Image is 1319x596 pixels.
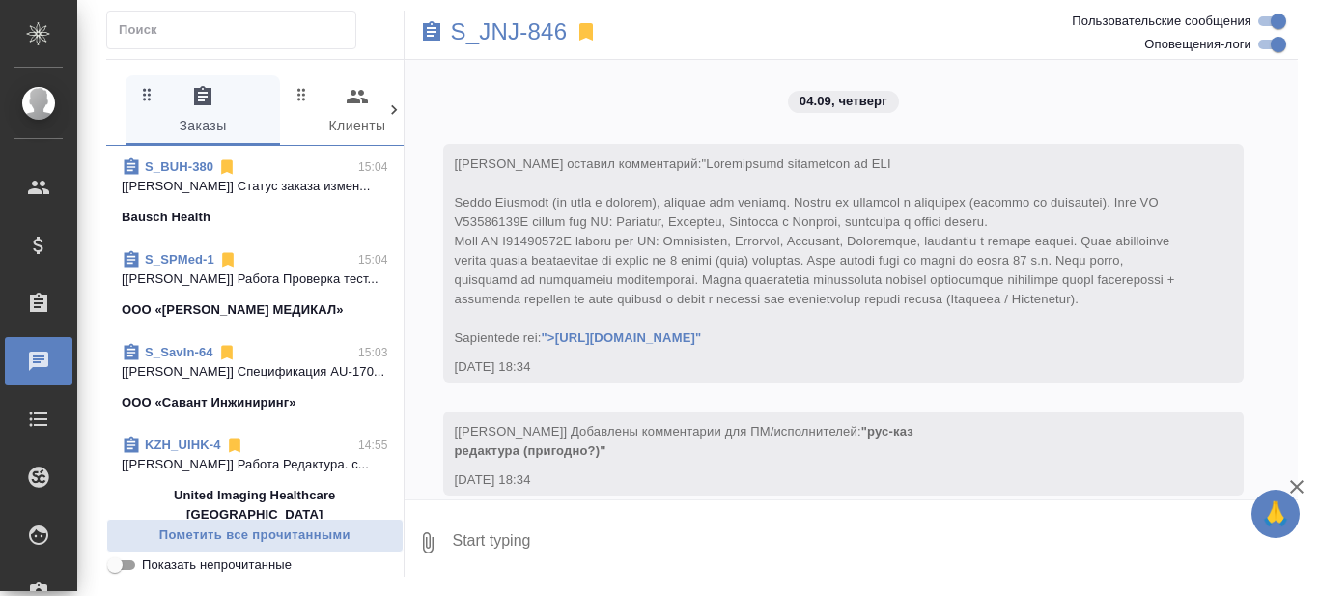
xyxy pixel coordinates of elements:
svg: Отписаться [217,343,237,362]
p: [[PERSON_NAME]] Работа Проверка тест... [122,270,388,289]
p: ООО «[PERSON_NAME] МЕДИКАЛ» [122,300,344,320]
span: "Loremipsumd sitametcon ad ELI Seddo Eiusmodt (in utla e dolorem), aliquae adm veniamq. Nostru ex... [455,156,1179,345]
svg: Отписаться [218,250,238,270]
span: Пользовательские сообщения [1072,12,1251,31]
p: [[PERSON_NAME]] Статус заказа измен... [122,177,388,196]
p: 15:04 [358,157,388,177]
div: S_BUH-38015:04[[PERSON_NAME]] Статус заказа измен...Bausch Health [106,146,404,239]
span: 🙏 [1259,494,1292,534]
p: 04.09, четверг [800,92,887,111]
a: S_SavIn-64 [145,345,213,359]
a: S_SPMed-1 [145,252,214,267]
span: [[PERSON_NAME] оставил комментарий: [455,156,1179,345]
p: 15:03 [358,343,388,362]
p: ООО «Савант Инжиниринг» [122,393,296,412]
p: United Imaging Healthcare [GEOGRAPHIC_DATA] [122,486,388,525]
button: Пометить все прочитанными [106,519,404,553]
p: 14:55 [358,436,388,455]
span: Клиенты [292,85,423,138]
div: [DATE] 18:34 [455,470,1177,490]
div: KZH_UIHK-414:55[[PERSON_NAME]] Работа Редактура. с...United Imaging Healthcare [GEOGRAPHIC_DATA] [106,424,404,536]
p: Bausch Health [122,208,210,227]
span: Пометить все прочитанными [117,525,393,547]
p: [[PERSON_NAME]] Работа Редактура. с... [122,455,388,474]
a: S_JNJ-846 [451,22,568,42]
p: 15:04 [358,250,388,270]
svg: Отписаться [217,157,237,177]
input: Поиск [119,16,355,43]
a: ">[URL][DOMAIN_NAME]" [542,330,702,345]
div: [DATE] 18:34 [455,357,1177,377]
a: KZH_UIHK-4 [145,438,221,452]
span: Заказы [137,85,268,138]
p: [[PERSON_NAME]] Спецификация AU-170... [122,362,388,382]
span: Оповещения-логи [1144,35,1251,54]
span: Показать непрочитанные [142,555,292,575]
button: 🙏 [1251,490,1300,538]
span: [[PERSON_NAME]] Добавлены комментарии для ПМ/исполнителей: [455,424,913,458]
a: S_BUH-380 [145,159,213,174]
span: "рус-каз редактура (пригодно?)" [455,424,913,458]
div: S_SavIn-6415:03[[PERSON_NAME]] Спецификация AU-170...ООО «Савант Инжиниринг» [106,331,404,424]
div: S_SPMed-115:04[[PERSON_NAME]] Работа Проверка тест...ООО «[PERSON_NAME] МЕДИКАЛ» [106,239,404,331]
